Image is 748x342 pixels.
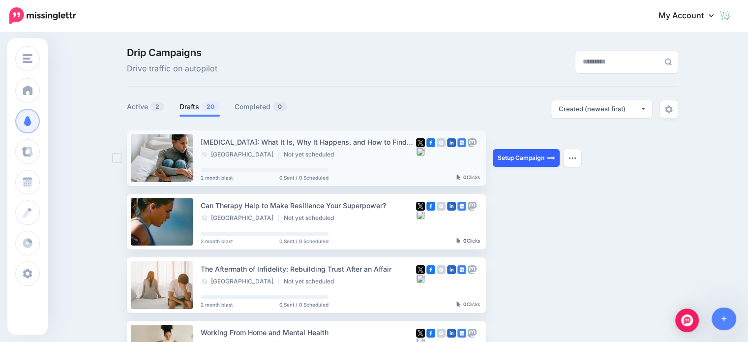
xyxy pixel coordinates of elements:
img: mastodon-grey-square.png [468,202,477,211]
img: facebook-square.png [426,202,435,211]
img: bluesky-grey-square.png [416,147,425,156]
div: Created (newest first) [559,104,640,114]
img: mastodon-grey-square.png [468,329,477,338]
img: search-grey-6.png [664,58,672,65]
img: mastodon-grey-square.png [468,138,477,147]
a: My Account [649,4,733,28]
span: 0 Sent / 0 Scheduled [279,239,329,244]
img: instagram-grey-square.png [437,138,446,147]
div: The Aftermath of Infidelity: Rebuilding Trust After an Affair [201,263,416,275]
img: mastodon-grey-square.png [468,265,477,274]
b: 0 [463,301,467,307]
span: 0 [273,102,287,111]
img: linkedin-square.png [447,265,456,274]
b: 0 [463,174,467,180]
div: Open Intercom Messenger [675,309,699,332]
img: facebook-square.png [426,329,435,338]
span: 2 month blast [201,175,233,180]
img: linkedin-square.png [447,329,456,338]
img: twitter-square.png [416,329,425,338]
img: pointer-grey-darker.png [456,301,461,307]
li: Not yet scheduled [284,278,339,285]
li: [GEOGRAPHIC_DATA] [201,214,279,222]
img: google_business-square.png [457,202,466,211]
a: Setup Campaign [493,149,560,167]
li: Not yet scheduled [284,214,339,222]
img: dots.png [568,156,576,159]
img: linkedin-square.png [447,138,456,147]
div: Clicks [456,238,480,244]
button: Created (newest first) [551,100,652,118]
img: pointer-grey-darker.png [456,174,461,180]
div: [MEDICAL_DATA]: What It Is, Why It Happens, and How to Find Relief [201,136,416,148]
img: instagram-grey-square.png [437,265,446,274]
img: google_business-square.png [457,138,466,147]
img: bluesky-grey-square.png [416,274,425,283]
img: menu.png [23,54,32,63]
img: pointer-grey-darker.png [456,238,461,244]
div: Working From Home and Mental Health [201,327,416,338]
span: 2 month blast [201,302,233,307]
img: instagram-grey-square.png [437,329,446,338]
img: arrow-long-right-white.png [547,154,555,162]
img: settings-grey.png [665,105,673,113]
span: 0 Sent / 0 Scheduled [279,302,329,307]
img: bluesky-grey-square.png [416,211,425,219]
img: facebook-square.png [426,265,435,274]
div: Can Therapy Help to Make Resilience Your Superpower? [201,200,416,211]
a: Active2 [127,101,165,113]
img: linkedin-square.png [447,202,456,211]
span: Drip Campaigns [127,48,217,58]
div: Clicks [456,175,480,181]
span: 0 Sent / 0 Scheduled [279,175,329,180]
a: Completed0 [235,101,287,113]
a: Drafts20 [180,101,220,113]
li: Not yet scheduled [284,151,339,158]
b: 0 [463,238,467,244]
span: 2 month blast [201,239,233,244]
img: Missinglettr [9,7,76,24]
span: 20 [202,102,219,111]
span: 2 [150,102,164,111]
img: google_business-square.png [457,265,466,274]
img: facebook-square.png [426,138,435,147]
div: Clicks [456,302,480,308]
img: twitter-square.png [416,138,425,147]
img: instagram-grey-square.png [437,202,446,211]
span: Drive traffic on autopilot [127,62,217,75]
img: twitter-square.png [416,265,425,274]
img: twitter-square.png [416,202,425,211]
li: [GEOGRAPHIC_DATA] [201,151,279,158]
li: [GEOGRAPHIC_DATA] [201,278,279,285]
img: google_business-square.png [457,329,466,338]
